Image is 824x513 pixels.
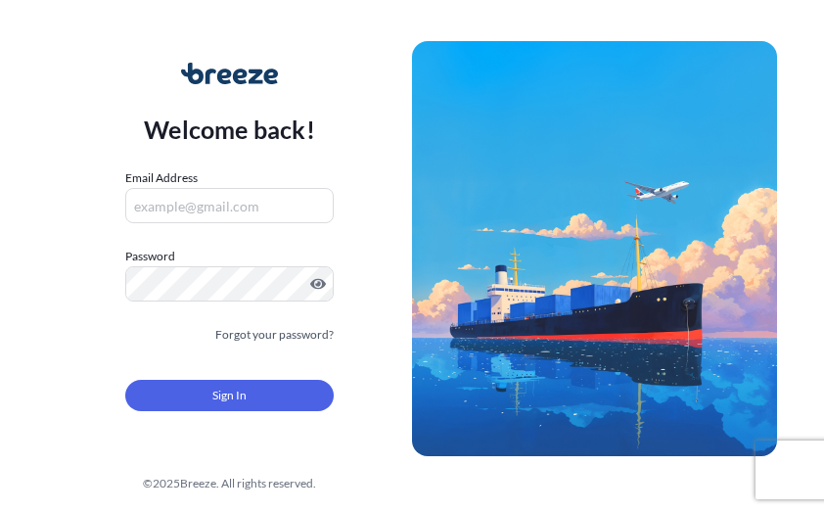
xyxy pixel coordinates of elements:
[125,247,334,266] label: Password
[125,188,334,223] input: example@gmail.com
[125,168,198,188] label: Email Address
[144,114,315,145] p: Welcome back!
[47,474,412,493] div: © 2025 Breeze. All rights reserved.
[125,380,334,411] button: Sign In
[215,325,334,345] a: Forgot your password?
[412,41,777,456] img: Ship illustration
[310,276,326,292] button: Show password
[212,386,247,405] span: Sign In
